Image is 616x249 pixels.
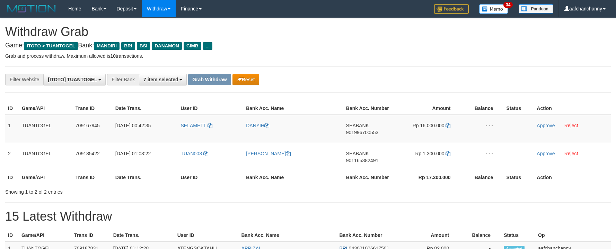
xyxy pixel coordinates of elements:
[459,229,501,242] th: Balance
[534,102,611,115] th: Action
[243,102,343,115] th: Bank Acc. Name
[143,77,178,82] span: 7 item selected
[346,123,369,128] span: SEABANK
[188,74,231,85] button: Grab Withdraw
[113,171,178,184] th: Date Trans.
[5,42,611,49] h4: Game: Bank:
[73,171,113,184] th: Trans ID
[181,151,202,156] span: TUAN008
[5,74,43,85] div: Filter Website
[343,102,397,115] th: Bank Acc. Number
[397,171,461,184] th: Rp 17.300.000
[5,102,19,115] th: ID
[19,115,73,143] td: TUANTOGEL
[243,171,343,184] th: Bank Acc. Name
[336,229,397,242] th: Bank Acc. Number
[564,151,578,156] a: Reject
[181,151,208,156] a: TUAN008
[175,229,239,242] th: User ID
[121,42,135,50] span: BRI
[137,42,150,50] span: BSI
[19,102,73,115] th: Game/API
[5,229,19,242] th: ID
[503,2,513,8] span: 34
[461,115,503,143] td: - - -
[76,151,100,156] span: 709185422
[178,171,243,184] th: User ID
[107,74,139,85] div: Filter Bank
[43,74,106,85] button: [ITOTO] TUANTOGEL
[246,123,269,128] a: DANYIH
[94,42,120,50] span: MANDIRI
[73,102,113,115] th: Trans ID
[110,53,116,59] strong: 10
[346,151,369,156] span: SEABANK
[5,53,611,59] p: Grab and process withdraw. Maximum allowed is transactions.
[501,229,535,242] th: Status
[19,143,73,171] td: TUANTOGEL
[397,102,461,115] th: Amount
[479,4,508,14] img: Button%20Memo.svg
[343,171,397,184] th: Bank Acc. Number
[246,151,291,156] a: [PERSON_NAME]
[564,123,578,128] a: Reject
[5,143,19,171] td: 2
[503,171,534,184] th: Status
[152,42,182,50] span: DANAMON
[537,123,555,128] a: Approve
[397,229,459,242] th: Amount
[434,4,469,14] img: Feedback.jpg
[5,115,19,143] td: 1
[184,42,201,50] span: CIMB
[139,74,187,85] button: 7 item selected
[413,123,445,128] span: Rp 16.000.000
[503,102,534,115] th: Status
[461,102,503,115] th: Balance
[115,151,151,156] span: [DATE] 01:03:22
[48,77,97,82] span: [ITOTO] TUANTOGEL
[181,123,206,128] span: SELAMETT
[5,3,58,14] img: MOTION_logo.png
[239,229,337,242] th: Bank Acc. Name
[5,171,19,184] th: ID
[232,74,259,85] button: Reset
[346,130,378,135] span: Copy 901996700553 to clipboard
[115,123,151,128] span: [DATE] 00:42:35
[537,151,555,156] a: Approve
[203,42,212,50] span: ...
[71,229,111,242] th: Trans ID
[111,229,175,242] th: Date Trans.
[461,143,503,171] td: - - -
[24,42,78,50] span: ITOTO > TUANTOGEL
[113,102,178,115] th: Date Trans.
[415,151,445,156] span: Rp 1.300.000
[519,4,553,13] img: panduan.png
[178,102,243,115] th: User ID
[5,210,611,223] h1: 15 Latest Withdraw
[5,25,611,39] h1: Withdraw Grab
[446,151,450,156] a: Copy 1300000 to clipboard
[76,123,100,128] span: 709167945
[19,171,73,184] th: Game/API
[535,229,611,242] th: Op
[446,123,450,128] a: Copy 16000000 to clipboard
[534,171,611,184] th: Action
[346,158,378,163] span: Copy 901165382491 to clipboard
[5,186,252,195] div: Showing 1 to 2 of 2 entries
[461,171,503,184] th: Balance
[181,123,212,128] a: SELAMETT
[19,229,71,242] th: Game/API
